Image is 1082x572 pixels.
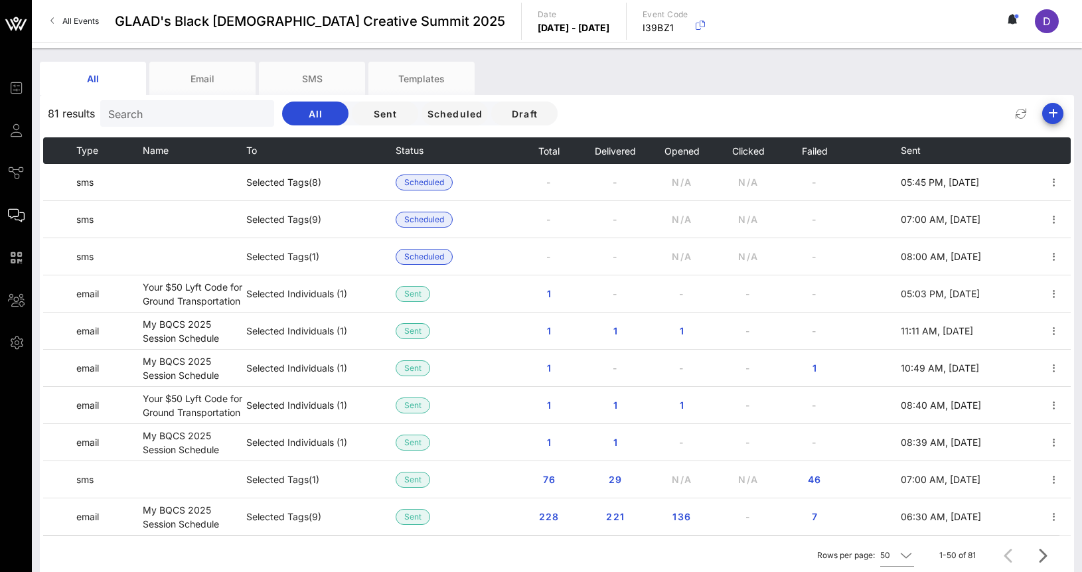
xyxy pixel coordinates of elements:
span: Clicked [732,145,765,157]
span: To [246,145,257,156]
span: 1 [605,399,626,411]
p: I39BZ1 [643,21,688,35]
td: email [76,313,143,350]
p: Event Code [643,8,688,21]
span: Sent [404,398,422,413]
p: [DATE] - [DATE] [538,21,610,35]
span: 46 [804,474,825,485]
span: 08:39 AM, [DATE] [901,437,981,448]
button: 1 [528,356,570,380]
span: 1 [538,399,560,411]
td: Selected Tags (9) [246,201,396,238]
button: Scheduled [422,102,488,125]
span: GLAAD's Black [DEMOGRAPHIC_DATA] Creative Summit 2025 [115,11,505,31]
span: 228 [538,511,560,522]
button: 76 [528,468,570,492]
span: Type [76,145,98,156]
th: Type [76,137,143,164]
div: 50 [880,549,890,561]
a: All Events [42,11,107,32]
span: 1 [538,362,560,374]
p: Date [538,8,610,21]
span: All Events [62,16,99,26]
span: Sent [404,435,422,450]
td: Your $50 Lyft Code for Ground Transportation [143,387,246,424]
button: Draft [491,102,558,125]
span: Scheduled [404,250,444,264]
button: Next page [1030,543,1054,567]
span: 1 [538,325,560,336]
th: Name [143,137,246,164]
span: Name [143,145,169,156]
td: email [76,350,143,387]
div: All [40,62,146,95]
div: 1-50 of 81 [939,549,976,561]
td: sms [76,164,143,201]
button: Delivered [594,137,636,164]
span: 1 [538,288,560,299]
td: Selected Individuals (1) [246,275,396,313]
button: 1 [528,431,570,455]
button: 136 [660,505,703,529]
span: 1 [671,325,692,336]
span: 07:00 AM, [DATE] [901,474,980,485]
td: Selected Tags (1) [246,238,396,275]
div: 50Rows per page: [880,545,914,566]
button: Opened [664,137,700,164]
button: Failed [801,137,828,164]
button: 1 [528,282,570,306]
div: D [1035,9,1059,33]
th: Clicked [715,137,781,164]
td: email [76,275,143,313]
span: Total [538,145,560,157]
div: SMS [259,62,365,95]
span: Opened [664,145,700,157]
button: 1 [594,393,637,417]
span: 7 [804,511,825,522]
td: Selected Individuals (1) [246,387,396,424]
span: 81 results [48,106,95,121]
th: Total [516,137,582,164]
button: 29 [594,468,637,492]
span: Sent [404,324,422,338]
th: Opened [649,137,715,164]
button: 1 [594,431,637,455]
span: All [293,108,338,119]
td: email [76,424,143,461]
td: Selected Individuals (1) [246,313,396,350]
button: Clicked [732,137,765,164]
th: Failed [781,137,848,164]
td: My BQCS 2025 Session Schedule [143,350,246,387]
th: Delivered [582,137,649,164]
th: Status [396,137,462,164]
td: My BQCS 2025 Session Schedule [143,424,246,461]
td: Your $50 Lyft Code for Ground Transportation [143,275,246,313]
span: Sent [404,361,422,376]
span: 06:30 AM, [DATE] [901,511,981,522]
span: Delivered [594,145,636,157]
span: 1 [605,437,626,448]
button: Total [538,137,560,164]
td: Selected Individuals (1) [246,350,396,387]
span: 10:49 AM, [DATE] [901,362,979,374]
span: 05:03 PM, [DATE] [901,288,980,299]
span: 221 [605,511,626,522]
span: Sent [404,510,422,524]
span: 08:00 AM, [DATE] [901,251,981,262]
button: 1 [793,356,836,380]
span: Scheduled [404,212,444,227]
button: 7 [793,505,836,529]
span: Draft [502,108,547,119]
span: 136 [671,511,692,522]
td: Selected Tags (9) [246,498,396,536]
td: Selected Individuals (1) [246,424,396,461]
button: 46 [793,468,836,492]
td: email [76,387,143,424]
td: Selected Tags (1) [246,461,396,498]
span: 76 [538,474,560,485]
div: Email [149,62,256,95]
span: Sent [362,108,408,119]
span: 05:45 PM, [DATE] [901,177,979,188]
button: 1 [660,319,703,343]
span: 1 [605,325,626,336]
